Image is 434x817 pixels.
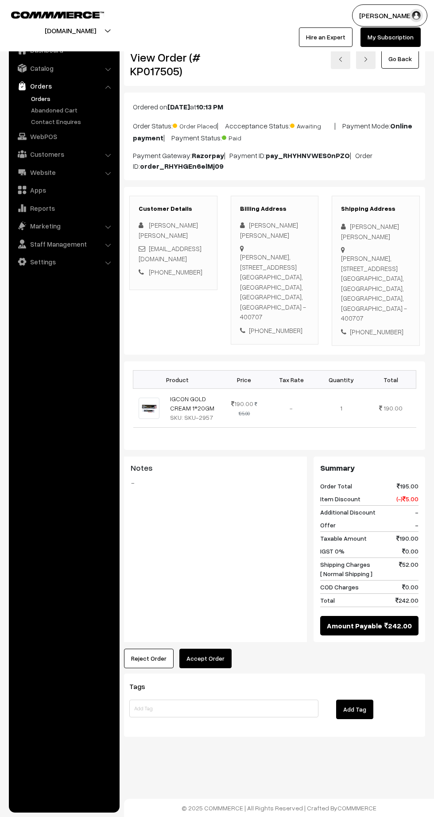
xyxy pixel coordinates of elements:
b: pay_RHYHNVWES0nPZO [266,151,350,160]
th: Quantity [316,371,366,389]
b: [DATE] [167,102,190,111]
span: (-) 5.00 [396,494,418,503]
h3: Customer Details [139,205,208,213]
a: Apps [11,182,116,198]
span: Paid [222,131,266,143]
b: 10:13 PM [196,102,223,111]
p: Payment Gateway: | Payment ID: | Order ID: [133,150,416,171]
span: Amount Payable [327,620,382,631]
a: Settings [11,254,116,270]
img: COMMMERCE [11,12,104,18]
img: left-arrow.png [338,57,343,62]
span: - [415,507,418,517]
span: IGST 0% [320,546,345,556]
blockquote: - [131,477,300,488]
th: Total [366,371,416,389]
a: Abandoned Cart [29,105,116,115]
a: WebPOS [11,128,116,144]
div: [PHONE_NUMBER] [240,325,310,336]
strike: 195.00 [238,401,257,416]
button: [PERSON_NAME] [352,4,427,27]
span: 190.00 [231,400,253,407]
footer: © 2025 COMMMERCE | All Rights Reserved | Crafted By [124,799,434,817]
a: Website [11,164,116,180]
th: Price [222,371,267,389]
a: Orders [29,94,116,103]
p: Order Status: | Accceptance Status: | Payment Mode: | Payment Status: [133,119,416,143]
span: 242.00 [395,596,418,605]
div: [PERSON_NAME], [STREET_ADDRESS] [GEOGRAPHIC_DATA], [GEOGRAPHIC_DATA], [GEOGRAPHIC_DATA], [GEOGRAP... [240,252,310,322]
div: [PHONE_NUMBER] [341,327,411,337]
a: Orders [11,78,116,94]
span: Order Placed [173,119,217,131]
a: IGCON GOLD CREAM 1*20GM [170,395,214,412]
h2: View Order (# KP017505) [130,50,217,78]
span: Taxable Amount [320,534,367,543]
button: [DOMAIN_NAME] [14,19,127,42]
th: Product [133,371,222,389]
div: [PERSON_NAME] [PERSON_NAME] [240,220,310,240]
a: Hire an Expert [299,27,353,47]
b: order_RHYHGEn6elMj09 [140,162,224,170]
span: COD Charges [320,582,359,592]
div: [PERSON_NAME], [STREET_ADDRESS] [GEOGRAPHIC_DATA], [GEOGRAPHIC_DATA], [GEOGRAPHIC_DATA], [GEOGRAP... [341,253,411,323]
a: COMMMERCE [337,804,376,812]
span: [PERSON_NAME] [PERSON_NAME] [139,221,198,239]
h3: Summary [320,463,418,473]
h3: Billing Address [240,205,310,213]
a: Catalog [11,60,116,76]
span: Order Total [320,481,352,491]
a: Customers [11,146,116,162]
button: Accept Order [179,649,232,668]
span: Awaiting [290,119,334,131]
p: Ordered on at [133,101,416,112]
a: COMMMERCE [11,9,89,19]
span: 1 [340,404,342,412]
span: - [415,520,418,530]
span: Item Discount [320,494,360,503]
span: Shipping Charges [ Normal Shipping ] [320,560,372,578]
span: Offer [320,520,336,530]
th: Tax Rate [267,371,316,389]
a: Staff Management [11,236,116,252]
span: Additional Discount [320,507,376,517]
b: Razorpay [192,151,224,160]
span: 190.00 [384,404,403,412]
span: 0.00 [402,546,418,556]
a: Reports [11,200,116,216]
button: Reject Order [124,649,174,668]
div: SKU: SKU-2957 [170,413,217,422]
span: 190.00 [396,534,418,543]
span: 195.00 [397,481,418,491]
div: [PERSON_NAME] [PERSON_NAME] [341,221,411,241]
span: Total [320,596,335,605]
a: Go Back [381,49,419,69]
span: 0.00 [402,582,418,592]
img: user [410,9,423,22]
h3: Notes [131,463,300,473]
a: Marketing [11,218,116,234]
button: Add Tag [336,700,373,719]
img: IGCON GOLD.jpg [139,398,159,418]
a: [PHONE_NUMBER] [149,268,202,276]
span: 52.00 [399,560,418,578]
h3: Shipping Address [341,205,411,213]
a: Contact Enquires [29,117,116,126]
input: Add Tag [129,700,318,717]
a: My Subscription [360,27,421,47]
span: 242.00 [384,620,412,631]
td: - [267,389,316,428]
a: [EMAIL_ADDRESS][DOMAIN_NAME] [139,244,201,263]
img: right-arrow.png [363,57,368,62]
span: Tags [129,682,156,691]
